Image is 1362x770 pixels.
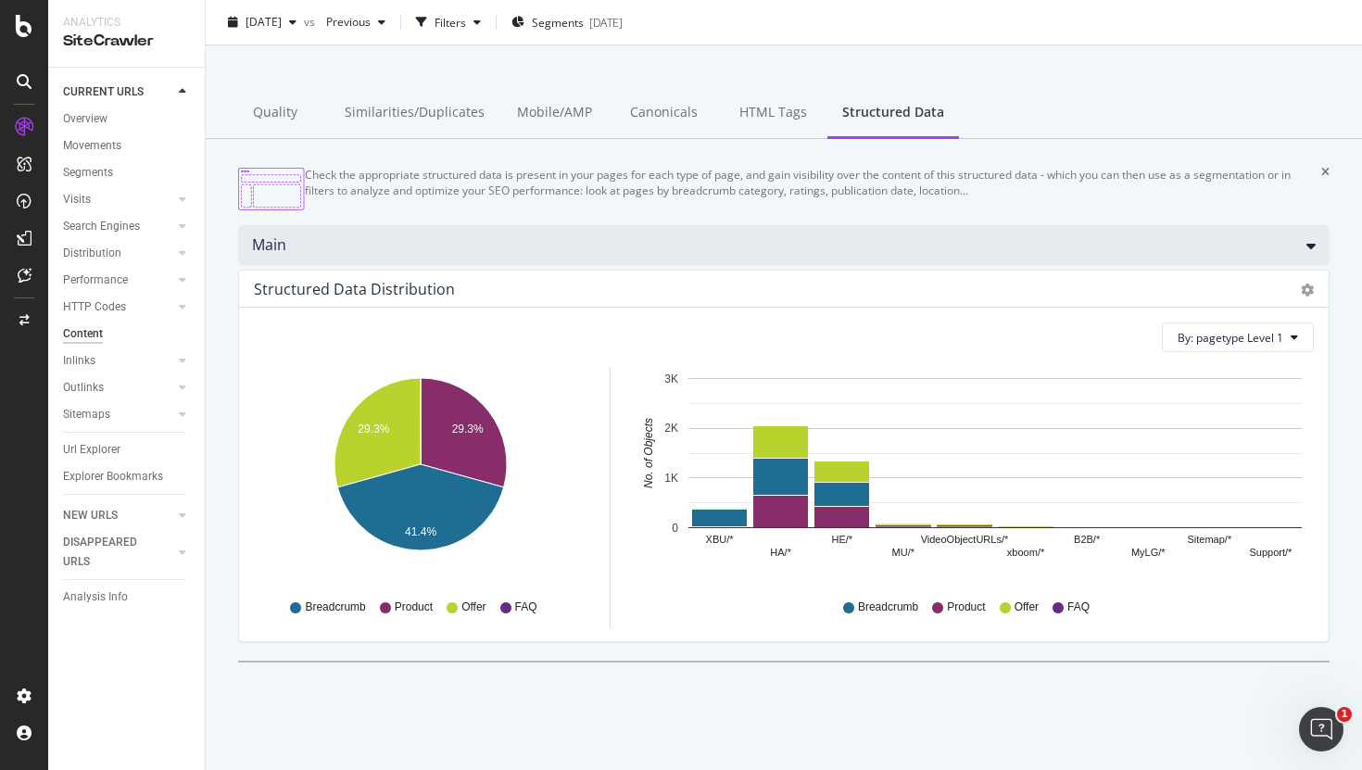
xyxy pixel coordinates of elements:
span: FAQ [1067,600,1090,615]
div: Canonicals [609,88,718,139]
a: Search Engines [63,217,173,236]
div: DISAPPEARED URLS [63,533,157,572]
div: Structured Data [827,88,959,139]
span: FAQ [515,600,537,615]
a: HTTP Codes [63,297,173,317]
a: Visits [63,190,173,209]
text: B2B/* [1074,534,1101,545]
div: NEW URLS [63,506,118,525]
text: Sitemap/* [1187,534,1231,545]
span: Breadcrumb [858,600,918,615]
div: Explorer Bookmarks [63,467,163,486]
div: HTTP Codes [63,297,126,317]
a: Distribution [63,244,173,263]
text: 41.4% [405,526,436,539]
div: Content [63,324,103,344]
a: CURRENT URLS [63,82,173,102]
div: Inlinks [63,351,95,371]
span: 2025 Aug. 31st [246,14,282,30]
div: Mobile/AMP [499,88,609,139]
a: DISAPPEARED URLS [63,533,173,572]
a: Url Explorer [63,440,192,460]
div: gear [1301,284,1314,297]
span: Breadcrumb [305,600,365,615]
div: Distribution [63,244,121,263]
div: Analysis Info [63,587,128,607]
a: Movements [63,136,192,156]
div: Filters [435,14,466,30]
div: Overview [63,109,107,129]
img: Structured Data [238,167,305,211]
span: Offer [1015,600,1039,615]
text: MyLG/* [1131,547,1166,558]
a: Explorer Bookmarks [63,467,192,486]
span: Product [947,600,985,615]
text: Support/* [1250,547,1293,558]
span: 1 [1337,707,1352,722]
text: No. of Objects [642,418,655,488]
text: 2K [664,422,678,435]
div: Segments [63,163,113,183]
span: By: pagetype Level 1 [1178,330,1283,346]
div: Sitemaps [63,405,110,424]
iframe: Intercom live chat [1299,707,1343,751]
text: 3K [664,372,678,385]
button: Previous [319,7,393,37]
div: Movements [63,136,121,156]
a: NEW URLS [63,506,173,525]
a: Outlinks [63,378,173,398]
button: Filters [409,7,488,37]
text: xboom/* [1007,547,1045,558]
div: Structured Data Distribution [254,280,455,298]
button: [DATE] [221,7,304,37]
div: Analytics [63,15,190,31]
text: 1K [664,472,678,485]
a: Performance [63,271,173,290]
div: [DATE] [589,14,623,30]
span: Offer [461,600,486,615]
div: Search Engines [63,217,140,236]
svg: A chart. [633,367,1314,582]
button: By: pagetype Level 1 [1162,322,1314,352]
a: Inlinks [63,351,173,371]
div: Main [252,234,286,256]
div: Similarities/Duplicates [330,88,499,139]
span: Product [395,600,433,615]
text: 29.3% [452,423,484,435]
div: Outlinks [63,378,104,398]
div: Performance [63,271,128,290]
a: Content [63,324,192,344]
div: Check the appropriate structured data is present in your pages for each type of page, and gain vi... [305,167,1321,211]
a: Overview [63,109,192,129]
svg: A chart. [259,367,583,582]
text: VideoObjectURLs/* [921,534,1009,545]
div: CURRENT URLS [63,82,144,102]
text: 29.3% [358,423,389,435]
a: Analysis Info [63,587,192,607]
div: Visits [63,190,91,209]
span: Segments [532,14,584,30]
div: HTML Tags [718,88,827,139]
span: vs [304,14,319,30]
a: Sitemaps [63,405,173,424]
div: Url Explorer [63,440,120,460]
a: Segments [63,163,192,183]
span: Previous [319,14,371,30]
div: SiteCrawler [63,31,190,52]
text: 0 [672,522,678,535]
text: XBU/* [706,534,735,545]
button: Segments[DATE] [504,7,630,37]
div: Quality [221,88,330,139]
